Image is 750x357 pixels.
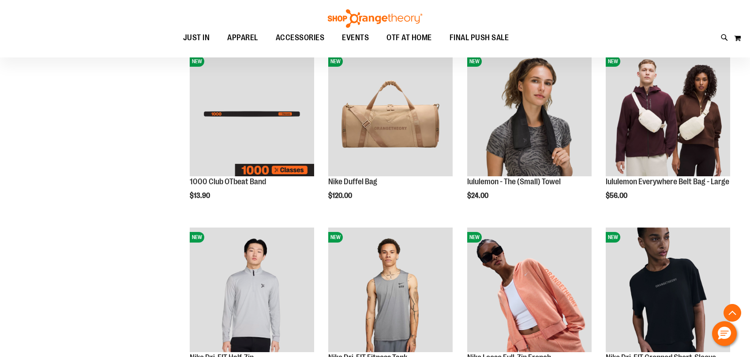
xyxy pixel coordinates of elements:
span: ACCESSORIES [276,28,325,48]
button: Back To Top [724,304,741,322]
a: 1000 Club OTbeat Band [190,177,266,186]
a: Nike Loose Full-Zip French Terry HoodieNEW [467,228,592,353]
a: OTF AT HOME [378,28,441,48]
span: APPAREL [227,28,258,48]
img: Image of 1000 Club OTbeat Band [190,52,314,176]
span: JUST IN [183,28,210,48]
img: Nike Duffel Bag [328,52,453,176]
span: EVENTS [342,28,369,48]
img: Nike Dri-FIT Cropped Short-Sleeve [606,228,730,352]
span: NEW [467,232,482,243]
img: Nike Dri-FIT Half-Zip [190,228,314,352]
a: Nike Dri-FIT Fitness TankNEW [328,228,453,353]
span: NEW [467,56,482,67]
a: JUST IN [174,28,219,48]
a: APPAREL [218,28,267,48]
img: Shop Orangetheory [326,9,424,28]
div: product [463,47,596,222]
span: NEW [328,232,343,243]
span: FINAL PUSH SALE [450,28,509,48]
span: NEW [606,56,620,67]
span: $13.90 [190,192,211,200]
a: Nike Dri-FIT Half-ZipNEW [190,228,314,353]
span: NEW [606,232,620,243]
span: $56.00 [606,192,629,200]
span: NEW [190,232,204,243]
img: Nike Loose Full-Zip French Terry Hoodie [467,228,592,352]
span: NEW [328,56,343,67]
div: product [601,47,735,222]
span: $24.00 [467,192,490,200]
img: lululemon - The (Small) Towel [467,52,592,176]
a: lululemon Everywhere Belt Bag - LargeNEW [606,52,730,178]
a: EVENTS [333,28,378,48]
span: $120.00 [328,192,353,200]
a: lululemon - The (Small) Towel [467,177,561,186]
span: NEW [190,56,204,67]
img: lululemon Everywhere Belt Bag - Large [606,52,730,176]
a: lululemon - The (Small) TowelNEW [467,52,592,178]
a: Nike Duffel BagNEW [328,52,453,178]
a: lululemon Everywhere Belt Bag - Large [606,177,729,186]
div: product [324,47,457,222]
div: product [185,47,319,218]
span: OTF AT HOME [386,28,432,48]
a: ACCESSORIES [267,28,334,48]
button: Hello, have a question? Let’s chat. [712,321,737,346]
a: Nike Dri-FIT Cropped Short-SleeveNEW [606,228,730,353]
a: Image of 1000 Club OTbeat BandNEW [190,52,314,178]
a: Nike Duffel Bag [328,177,377,186]
img: Nike Dri-FIT Fitness Tank [328,228,453,352]
a: FINAL PUSH SALE [441,28,518,48]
